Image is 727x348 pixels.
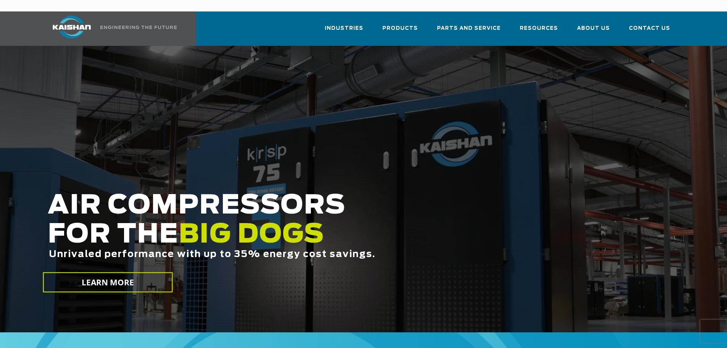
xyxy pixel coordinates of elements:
a: Parts and Service [437,18,501,44]
img: Engineering the future [100,26,177,29]
a: About Us [577,18,610,44]
a: LEARN MORE [43,272,172,293]
span: Resources [520,24,558,33]
a: Industries [325,18,363,44]
span: Products [382,24,418,33]
h2: AIR COMPRESSORS FOR THE [48,191,573,283]
span: BIG DOGS [179,222,324,248]
a: Resources [520,18,558,44]
a: Products [382,18,418,44]
img: kaishan logo [43,16,100,39]
a: Contact Us [629,18,670,44]
span: Unrivaled performance with up to 35% energy cost savings. [49,250,376,259]
span: Parts and Service [437,24,501,33]
span: Contact Us [629,24,670,33]
span: About Us [577,24,610,33]
a: Kaishan USA [43,11,178,46]
span: LEARN MORE [81,277,134,288]
span: Industries [325,24,363,33]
